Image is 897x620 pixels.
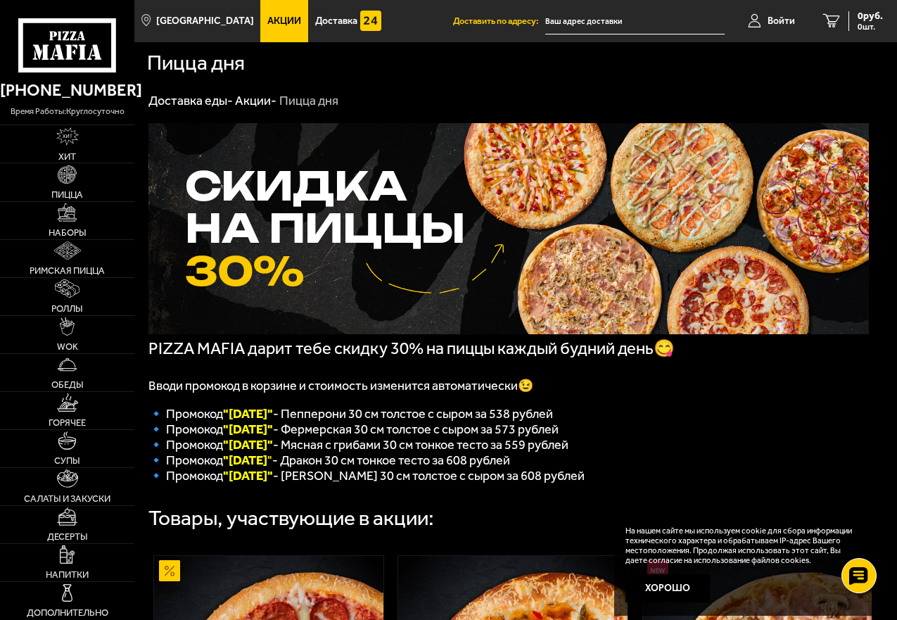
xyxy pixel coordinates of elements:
span: 🔹 Промокод - Дракон 30 см тонкое тесто за 608 рублей [148,453,510,468]
span: Доставить по адресу: [453,17,545,26]
span: Напитки [46,570,89,579]
b: "[DATE] [223,453,267,468]
span: Хит [58,152,76,161]
span: Акции [267,16,301,26]
span: PIZZA MAFIA дарит тебе скидку 30% на пиццы каждый будний день😋 [148,339,675,358]
span: Роллы [51,304,83,313]
span: Дополнительно [27,608,108,617]
p: На нашем сайте мы используем cookie для сбора информации технического характера и обрабатываем IP... [625,526,863,565]
span: Войти [768,16,795,26]
span: Горячее [49,418,86,427]
font: "[DATE]" [223,406,273,422]
font: "[DATE]" [223,437,273,453]
h1: Пицца дня [147,53,245,74]
span: Доставка [315,16,357,26]
input: Ваш адрес доставки [545,8,725,34]
span: 0 руб. [858,11,883,21]
font: "[DATE]" [223,422,273,437]
span: Десерты [47,532,88,541]
a: Доставка еды- [148,93,233,108]
font: "[DATE]" [223,468,273,483]
font: " [223,453,272,468]
span: [GEOGRAPHIC_DATA] [156,16,254,26]
span: Обеды [51,380,84,389]
span: Вводи промокод в корзине и стоимость изменится автоматически😉 [148,378,533,393]
span: 🔹 Промокод - [PERSON_NAME] 30 см толстое с сыром за 608 рублей [148,468,585,483]
span: Пицца [51,190,83,199]
div: Товары, участвующие в акции: [148,508,434,529]
span: WOK [57,342,78,351]
span: Салаты и закуски [24,494,110,503]
span: 🔹 Промокод - Мясная с грибами 30 см тонкое тесто за 559 рублей [148,437,568,453]
img: 15daf4d41897b9f0e9f617042186c801.svg [360,11,381,32]
span: 🔹 Промокод - Пепперони 30 см толстое с сыром за 538 рублей [148,406,553,422]
img: Акционный [159,560,180,581]
a: Акции- [235,93,276,108]
span: 🔹 Промокод - Фермерская 30 см толстое с сыром за 573 рублей [148,422,559,437]
div: Пицца дня [279,93,338,109]
button: Хорошо [625,574,710,602]
span: Римская пицца [30,266,105,275]
span: 0 шт. [858,23,883,31]
img: 1024x1024 [148,123,869,334]
span: Супы [54,456,80,465]
span: Наборы [49,228,87,237]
